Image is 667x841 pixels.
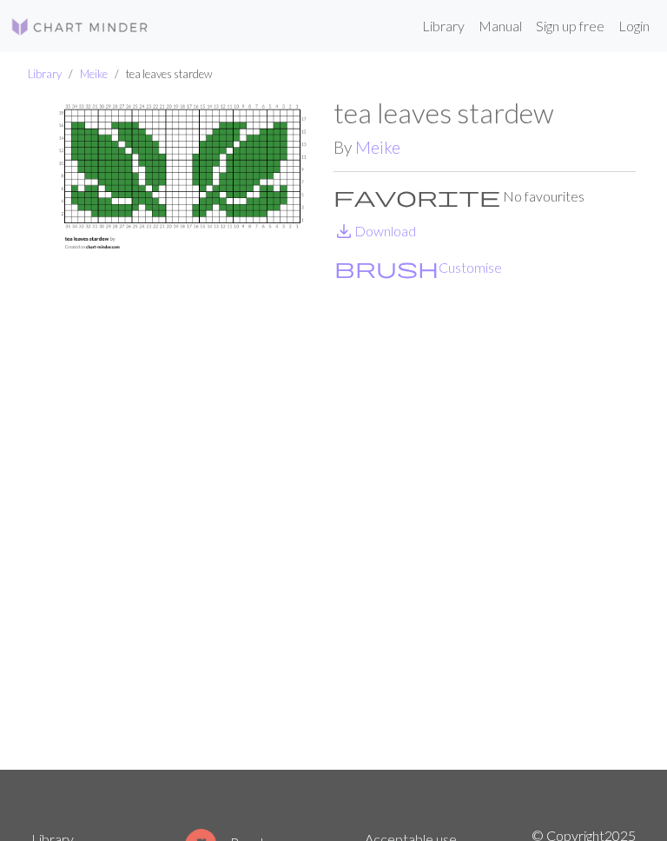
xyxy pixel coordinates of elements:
[529,9,611,43] a: Sign up free
[333,96,636,129] h1: tea leaves stardew
[472,9,529,43] a: Manual
[333,137,636,157] h2: By
[10,17,149,37] img: Logo
[333,221,354,242] i: Download
[28,67,62,81] a: Library
[611,9,657,43] a: Login
[415,9,472,43] a: Library
[333,256,503,279] button: CustomiseCustomise
[355,137,400,157] a: Meike
[333,186,636,207] p: No favourites
[333,222,416,239] a: DownloadDownload
[333,184,500,209] span: favorite
[334,255,439,280] span: brush
[31,96,333,769] img: tea leaves stardew
[334,257,439,278] i: Customise
[333,186,500,207] i: Favourite
[108,66,212,83] li: tea leaves stardew
[333,219,354,243] span: save_alt
[80,67,108,81] a: Meike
